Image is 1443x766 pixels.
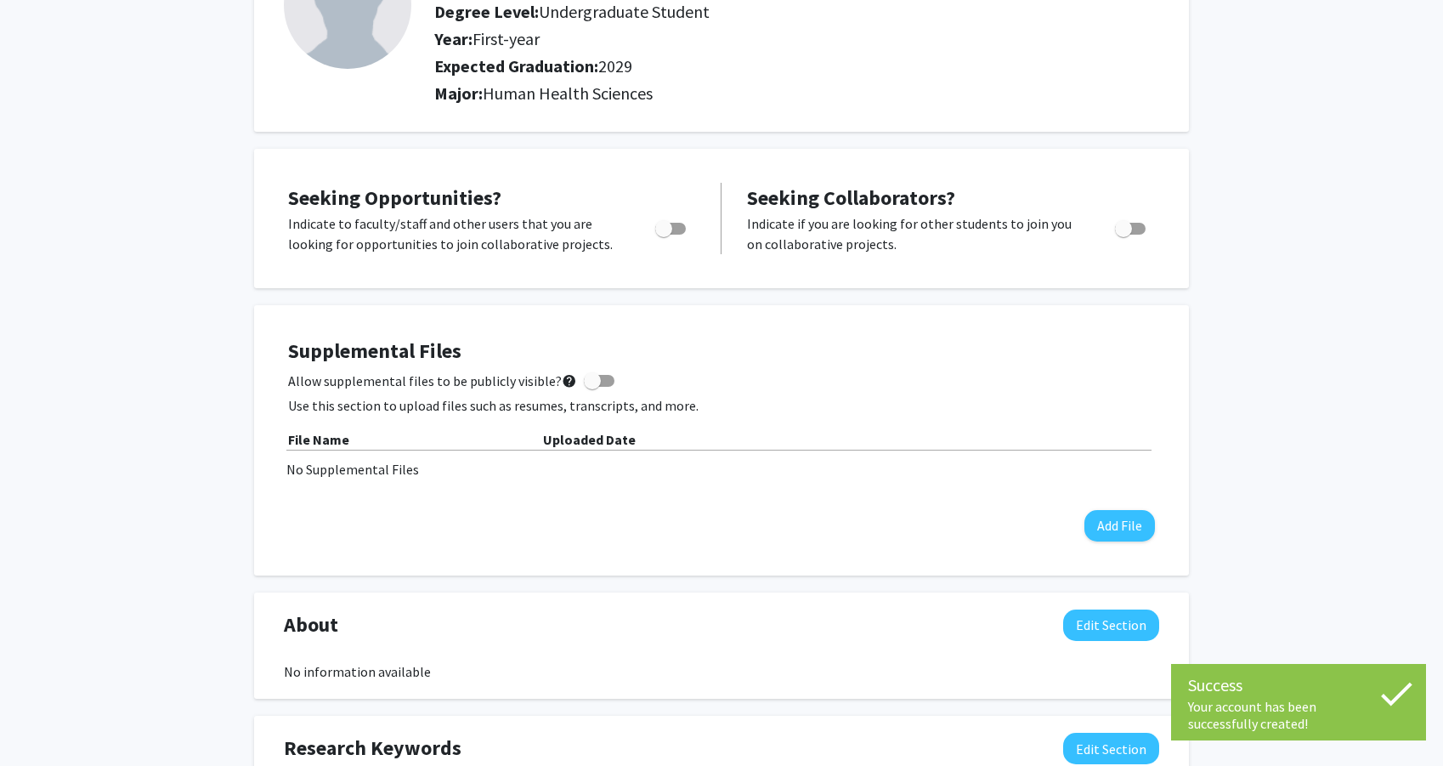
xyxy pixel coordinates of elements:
[543,431,636,448] b: Uploaded Date
[1084,510,1155,542] button: Add File
[434,83,1159,104] h2: Major:
[288,371,577,391] span: Allow supplemental files to be publicly visible?
[288,431,349,448] b: File Name
[434,29,1064,49] h2: Year:
[288,339,1155,364] h4: Supplemental Files
[1063,733,1159,764] button: Edit Research Keywords
[539,1,710,22] span: Undergraduate Student
[1188,672,1409,698] div: Success
[483,82,653,104] span: Human Health Sciences
[747,184,955,211] span: Seeking Collaborators?
[747,213,1083,254] p: Indicate if you are looking for other students to join you on collaborative projects.
[284,733,461,763] span: Research Keywords
[286,459,1157,479] div: No Supplemental Files
[13,689,72,753] iframe: Chat
[1108,213,1155,239] div: Toggle
[434,2,1064,22] h2: Degree Level:
[284,610,338,640] span: About
[288,395,1155,416] p: Use this section to upload files such as resumes, transcripts, and more.
[562,371,577,391] mat-icon: help
[284,661,1159,682] div: No information available
[1188,698,1409,732] div: Your account has been successfully created!
[288,213,623,254] p: Indicate to faculty/staff and other users that you are looking for opportunities to join collabor...
[648,213,695,239] div: Toggle
[434,56,1064,77] h2: Expected Graduation:
[288,184,501,211] span: Seeking Opportunities?
[473,28,540,49] span: First-year
[1063,610,1159,641] button: Edit About
[598,55,632,77] span: 2029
